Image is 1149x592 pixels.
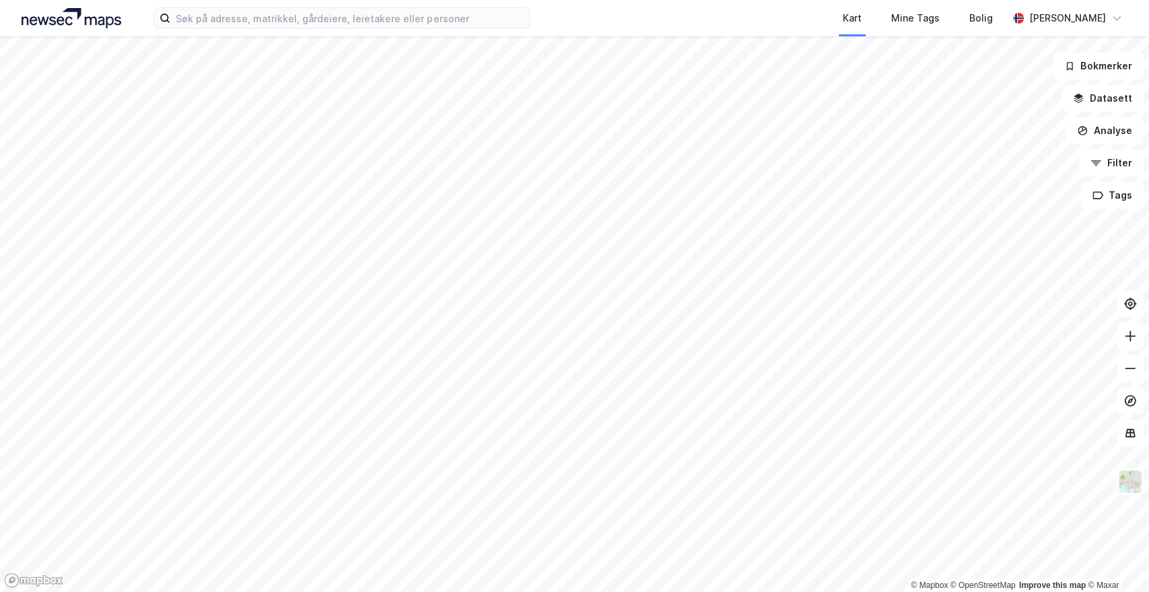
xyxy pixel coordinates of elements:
[1061,85,1144,112] button: Datasett
[4,572,63,588] a: Mapbox homepage
[969,10,993,26] div: Bolig
[1117,469,1143,494] img: Z
[22,8,121,28] img: logo.a4113a55bc3d86da70a041830d287a7e.svg
[950,581,1016,590] a: OpenStreetMap
[911,581,948,590] a: Mapbox
[1029,10,1106,26] div: [PERSON_NAME]
[891,10,940,26] div: Mine Tags
[1079,150,1144,176] button: Filter
[1053,53,1144,79] button: Bokmerker
[1019,581,1086,590] a: Improve this map
[1066,117,1144,144] button: Analyse
[1082,527,1149,592] div: Kontrollprogram for chat
[843,10,862,26] div: Kart
[170,8,530,28] input: Søk på adresse, matrikkel, gårdeiere, leietakere eller personer
[1082,527,1149,592] iframe: Chat Widget
[1081,182,1144,209] button: Tags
